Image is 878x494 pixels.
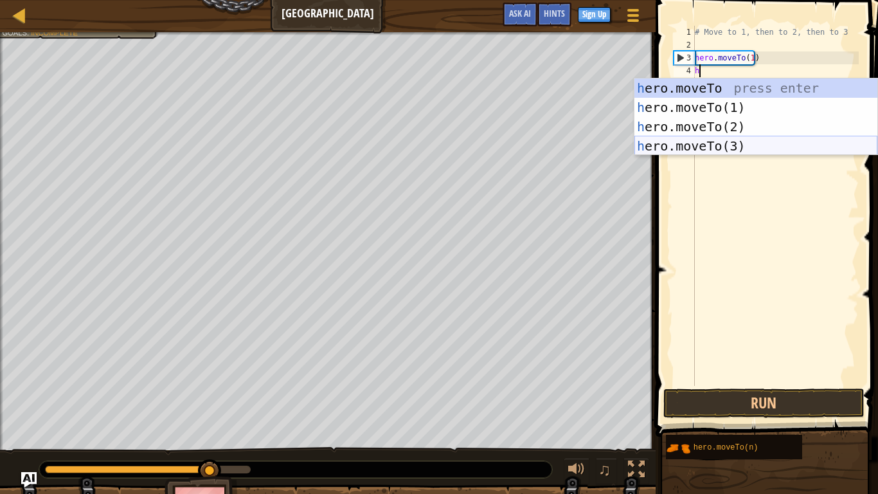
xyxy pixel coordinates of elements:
[21,472,37,488] button: Ask AI
[694,443,758,452] span: hero.moveTo(n)
[623,458,649,484] button: Toggle fullscreen
[578,7,611,23] button: Sign Up
[666,436,690,461] img: portrait.png
[674,26,695,39] div: 1
[674,51,695,64] div: 3
[596,458,618,484] button: ♫
[564,458,589,484] button: Adjust volume
[674,77,695,90] div: 5
[544,7,565,19] span: Hints
[674,64,695,77] div: 4
[617,3,649,33] button: Show game menu
[598,460,611,479] span: ♫
[674,39,695,51] div: 2
[503,3,537,26] button: Ask AI
[509,7,531,19] span: Ask AI
[663,389,864,418] button: Run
